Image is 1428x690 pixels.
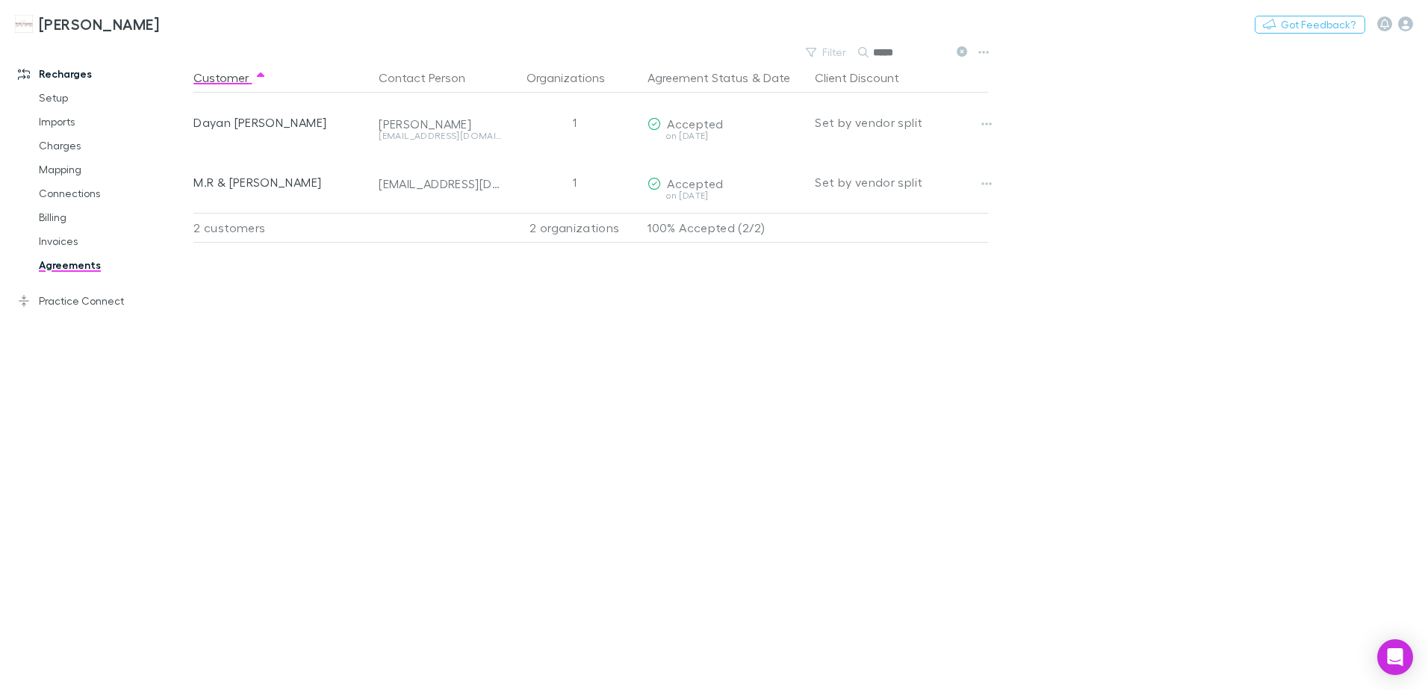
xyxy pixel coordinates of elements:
[24,253,202,277] a: Agreements
[507,93,642,152] div: 1
[648,63,748,93] button: Agreement Status
[667,116,723,131] span: Accepted
[379,63,483,93] button: Contact Person
[24,110,202,134] a: Imports
[763,63,790,93] button: Date
[648,63,803,93] div: &
[3,289,202,313] a: Practice Connect
[15,15,33,33] img: Hales Douglass's Logo
[24,158,202,181] a: Mapping
[24,229,202,253] a: Invoices
[648,214,803,242] p: 100% Accepted (2/2)
[648,131,803,140] div: on [DATE]
[193,93,367,152] div: Dayan [PERSON_NAME]
[3,62,202,86] a: Recharges
[24,181,202,205] a: Connections
[648,191,803,200] div: on [DATE]
[24,205,202,229] a: Billing
[798,43,855,61] button: Filter
[507,152,642,212] div: 1
[193,152,367,212] div: M.R & [PERSON_NAME]
[667,176,723,190] span: Accepted
[24,86,202,110] a: Setup
[6,6,168,42] a: [PERSON_NAME]
[379,131,501,140] div: [EMAIL_ADDRESS][DOMAIN_NAME]
[24,134,202,158] a: Charges
[1255,16,1365,34] button: Got Feedback?
[193,63,267,93] button: Customer
[379,176,501,191] div: [EMAIL_ADDRESS][DOMAIN_NAME]
[39,15,159,33] h3: [PERSON_NAME]
[815,93,988,152] div: Set by vendor split
[379,116,501,131] div: [PERSON_NAME]
[1377,639,1413,675] div: Open Intercom Messenger
[193,213,373,243] div: 2 customers
[815,152,988,212] div: Set by vendor split
[527,63,623,93] button: Organizations
[507,213,642,243] div: 2 organizations
[815,63,917,93] button: Client Discount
